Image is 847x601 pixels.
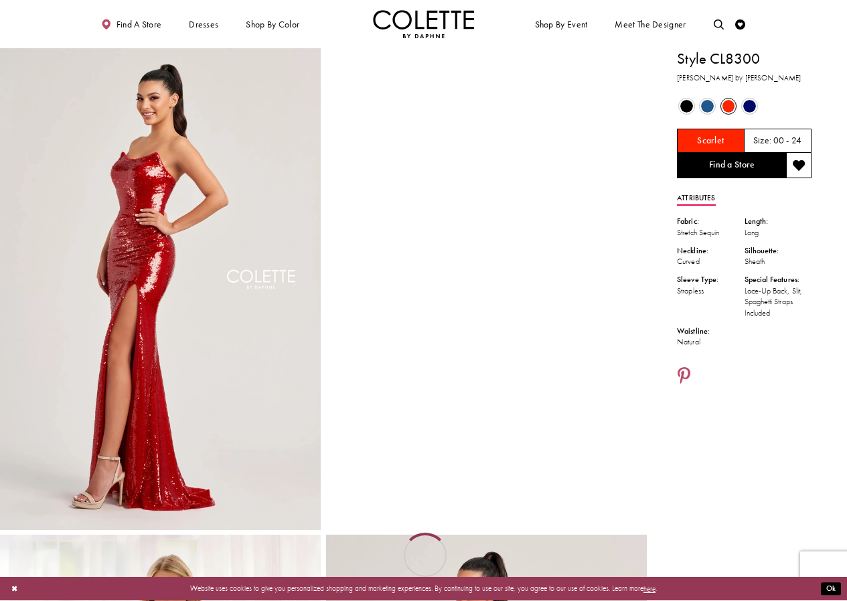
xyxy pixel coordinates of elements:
div: Neckline: [677,245,744,257]
div: Natural [677,336,744,348]
video: Style CL8300 Colette by Daphne #1 autoplay loop mute video [326,48,647,209]
span: Find a store [117,19,162,29]
a: Share using Pinterest - Opens in new tab [677,367,691,387]
div: Scarlet [719,96,739,116]
p: Website uses cookies to give you personalized shopping and marketing experiences. By continuing t... [73,582,774,596]
div: Ocean Blue [698,96,717,116]
div: Silhouette: [745,245,812,257]
button: Add to wishlist [786,153,812,178]
a: Meet the designer [613,10,689,38]
a: Check Wishlist [733,10,749,38]
h1: Style CL8300 [677,48,812,70]
span: Shop by color [244,10,302,38]
span: Shop by color [246,19,299,29]
div: Sheath [745,256,812,267]
div: Waistline: [677,326,744,337]
h5: 00 - 24 [773,136,802,146]
span: Dresses [189,19,218,29]
div: Special Features: [745,274,812,285]
a: Visit Home Page [373,10,475,38]
div: Strapless [677,285,744,297]
a: Find a Store [677,153,786,178]
div: Sapphire [740,96,759,116]
h3: [PERSON_NAME] by [PERSON_NAME] [677,72,812,84]
div: Black [677,96,696,116]
div: Lace-Up Back, Slit, Spaghetti Straps Included [745,285,812,319]
img: Colette by Daphne [373,10,475,38]
a: here [643,584,656,594]
span: Dresses [186,10,221,38]
span: Size: [753,135,771,147]
span: Shop By Event [532,10,590,38]
a: Find a store [99,10,164,38]
a: Toggle search [711,10,726,38]
div: Length: [745,216,812,227]
a: Attributes [677,191,715,206]
span: Meet the designer [615,19,686,29]
div: Product color controls state depends on size chosen [677,96,812,117]
div: Fabric: [677,216,744,227]
h5: Chosen color [697,136,724,146]
div: Long [745,227,812,239]
button: Submit Dialog [821,583,841,596]
div: Sleeve Type: [677,274,744,285]
div: Curved [677,256,744,267]
button: Close Dialog [6,580,23,598]
div: Stretch Sequin [677,227,744,239]
span: Shop By Event [535,19,588,29]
